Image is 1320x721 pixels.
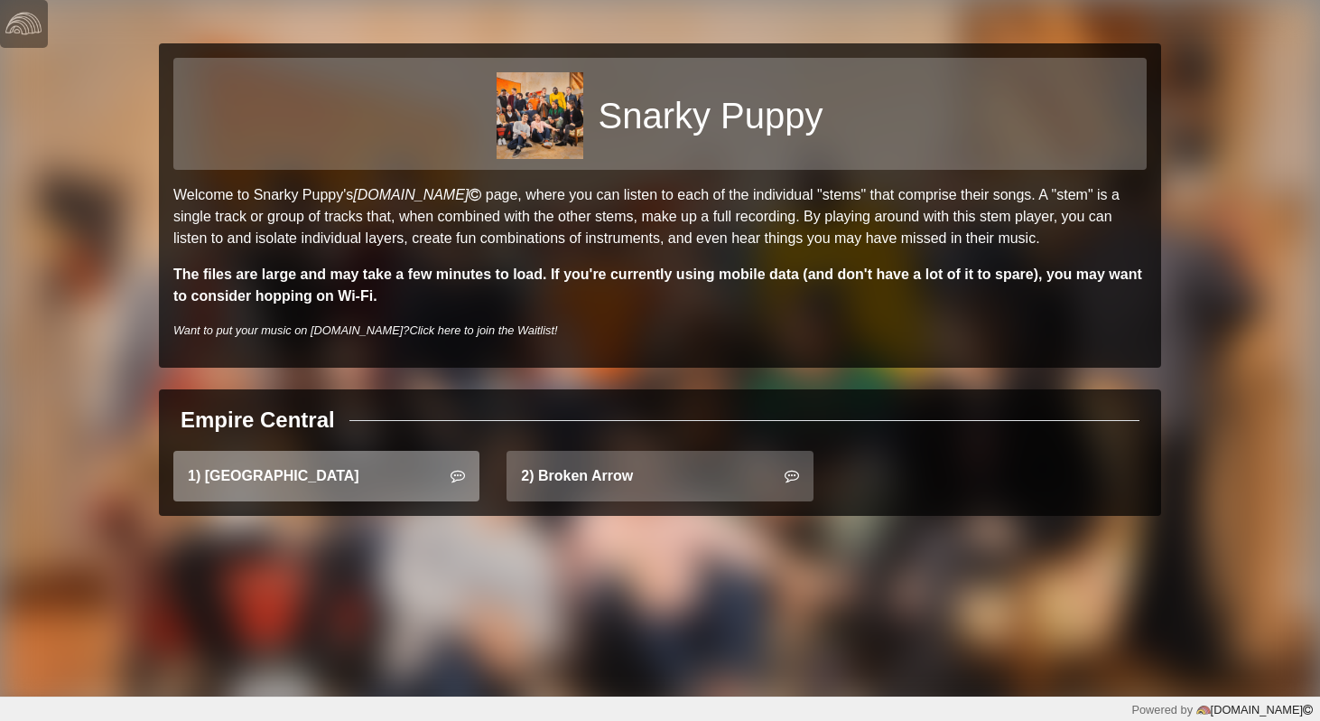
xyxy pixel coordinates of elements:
[173,267,1142,304] strong: The files are large and may take a few minutes to load. If you're currently using mobile data (an...
[598,94,823,137] h1: Snarky Puppy
[181,404,335,436] div: Empire Central
[1193,703,1313,716] a: [DOMAIN_NAME]
[173,323,558,337] i: Want to put your music on [DOMAIN_NAME]?
[173,451,479,501] a: 1) [GEOGRAPHIC_DATA]
[497,72,583,159] img: b0ce2f957c79ba83289fe34b867a9dd4feee80d7bacaab490a73b75327e063d4.jpg
[1196,703,1211,717] img: logo-color-e1b8fa5219d03fcd66317c3d3cfaab08a3c62fe3c3b9b34d55d8365b78b1766b.png
[507,451,813,501] a: 2) Broken Arrow
[5,5,42,42] img: logo-white-4c48a5e4bebecaebe01ca5a9d34031cfd3d4ef9ae749242e8c4bf12ef99f53e8.png
[173,184,1147,249] p: Welcome to Snarky Puppy's page, where you can listen to each of the individual "stems" that compr...
[409,323,557,337] a: Click here to join the Waitlist!
[1131,701,1313,718] div: Powered by
[353,187,485,202] a: [DOMAIN_NAME]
